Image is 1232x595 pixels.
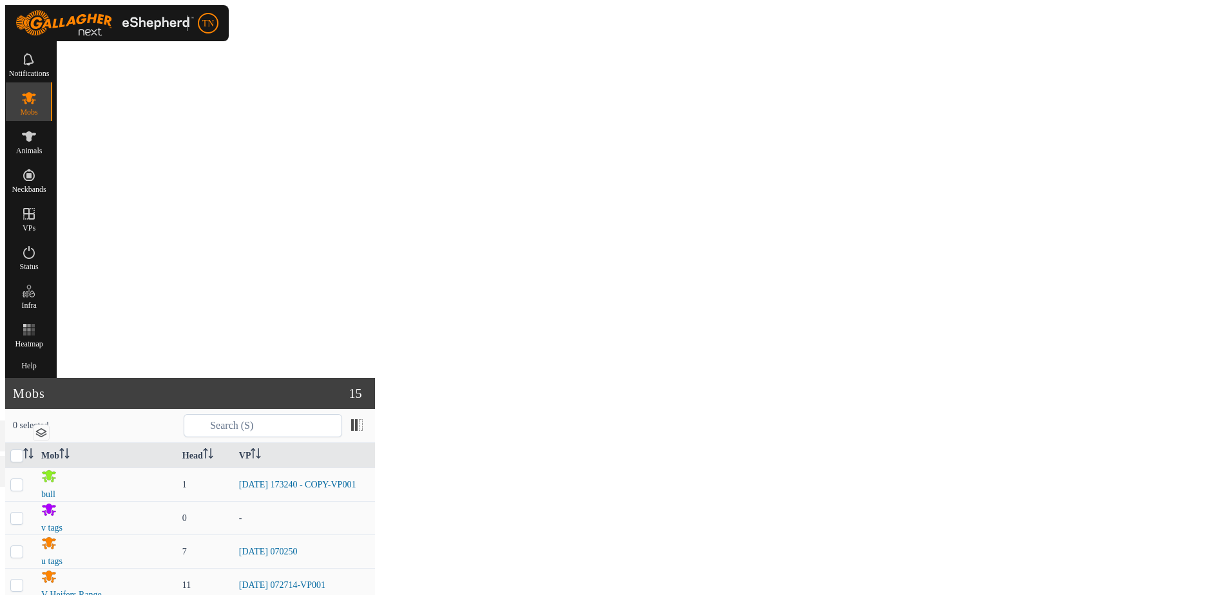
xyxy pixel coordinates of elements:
[41,487,172,501] div: bull
[59,451,70,460] p-sorticon: Activate to sort
[21,362,36,370] span: Help
[12,185,46,193] span: Neckbands
[41,521,172,534] div: v tags
[182,513,187,523] span: 0
[16,147,43,155] span: Animals
[184,414,342,437] input: Search (S)
[6,353,52,375] a: Help
[9,70,50,77] span: Notifications
[15,340,43,348] span: Heatmap
[182,547,187,556] span: 7
[20,108,37,116] span: Mobs
[23,451,34,460] p-sorticon: Activate to sort
[202,17,215,30] span: TN
[36,443,177,468] th: Mob
[15,10,194,36] img: Gallagher Logo
[349,384,362,403] span: 15
[41,554,172,568] div: u tags
[239,480,356,489] a: [DATE] 173240 - COPY-VP001
[34,425,49,440] button: Map Layers
[234,443,375,468] th: VP
[234,502,375,535] td: -
[21,301,36,309] span: Infra
[239,547,298,556] a: [DATE] 070250
[13,419,184,432] span: 0 selected
[182,580,191,590] span: 11
[182,480,187,489] span: 1
[23,224,35,232] span: VPs
[203,451,213,460] p-sorticon: Activate to sort
[13,386,349,401] h2: Mobs
[19,263,38,270] span: Status
[251,451,261,460] p-sorticon: Activate to sort
[239,580,325,590] a: [DATE] 072714-VP001
[177,443,234,468] th: Head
